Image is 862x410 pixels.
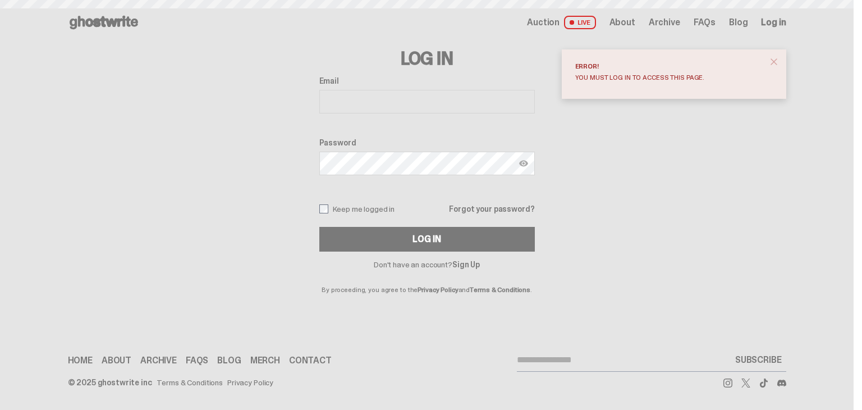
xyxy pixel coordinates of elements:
a: Sign Up [452,259,480,270]
a: About [102,356,131,365]
span: Auction [527,18,560,27]
a: Privacy Policy [418,285,458,294]
label: Keep me logged in [319,204,395,213]
a: Log in [761,18,786,27]
img: Show password [519,159,528,168]
a: Merch [250,356,280,365]
a: Blog [217,356,241,365]
a: Forgot your password? [449,205,534,213]
span: LIVE [564,16,596,29]
div: © 2025 ghostwrite inc [68,379,152,386]
a: About [609,18,635,27]
div: Log In [412,235,441,244]
a: Contact [289,356,332,365]
h3: Log In [319,49,535,67]
a: Terms & Conditions [470,285,530,294]
a: Archive [649,18,680,27]
label: Password [319,138,535,147]
a: Blog [729,18,748,27]
button: Log In [319,227,535,252]
a: Home [68,356,93,365]
div: You must log in to access this page. [575,74,764,81]
button: SUBSCRIBE [731,349,786,371]
a: FAQs [694,18,716,27]
p: Don't have an account? [319,261,535,268]
a: Terms & Conditions [157,379,223,386]
input: Keep me logged in [319,204,328,213]
a: FAQs [186,356,208,365]
p: By proceeding, you agree to the and . [319,268,535,293]
label: Email [319,76,535,85]
button: close [764,52,784,72]
a: Privacy Policy [227,379,273,386]
a: Archive [140,356,177,365]
a: Auction LIVE [527,16,595,29]
div: Error! [575,63,764,70]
